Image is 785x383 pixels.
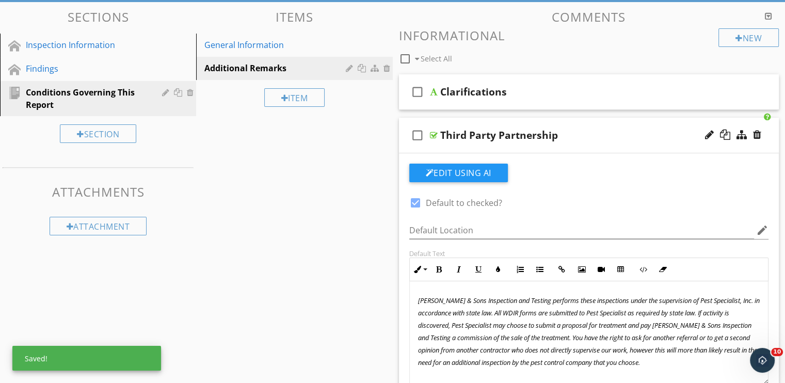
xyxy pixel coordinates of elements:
[409,222,755,239] input: Default Location
[611,260,631,279] button: Insert Table
[418,296,760,367] span: [PERSON_NAME] & Sons Inspection and Testing performs these inspections under the supervision of P...
[653,260,672,279] button: Clear Formatting
[449,260,469,279] button: Italic (Ctrl+I)
[204,62,348,74] div: Additional Remarks
[264,88,325,107] div: Item
[429,260,449,279] button: Bold (Ctrl+B)
[469,260,488,279] button: Underline (Ctrl+U)
[633,260,653,279] button: Code View
[12,346,161,371] div: Saved!
[409,164,508,182] button: Edit Using AI
[26,86,147,111] div: Conditions Governing This Report
[530,260,550,279] button: Unordered List
[204,39,348,51] div: General Information
[756,224,768,236] i: edit
[421,54,452,63] span: Select All
[196,10,392,24] h3: Items
[50,217,147,235] div: Attachment
[750,348,775,373] iframe: Intercom live chat
[409,123,426,148] i: check_box_outline_blank
[426,198,502,208] label: Default to checked?
[591,260,611,279] button: Insert Video
[60,124,136,143] div: Section
[771,348,783,356] span: 10
[510,260,530,279] button: Ordered List
[572,260,591,279] button: Insert Image (Ctrl+P)
[410,260,429,279] button: Inline Style
[440,129,558,141] div: Third Party Partnership
[552,260,572,279] button: Insert Link (Ctrl+K)
[409,79,426,104] i: check_box_outline_blank
[409,249,769,258] div: Default Text
[26,39,147,51] div: Inspection Information
[26,62,147,75] div: Findings
[718,28,779,47] div: New
[440,86,507,98] div: Clarifications
[488,260,508,279] button: Colors
[399,28,779,42] h3: Informational
[399,10,779,24] h3: Comments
